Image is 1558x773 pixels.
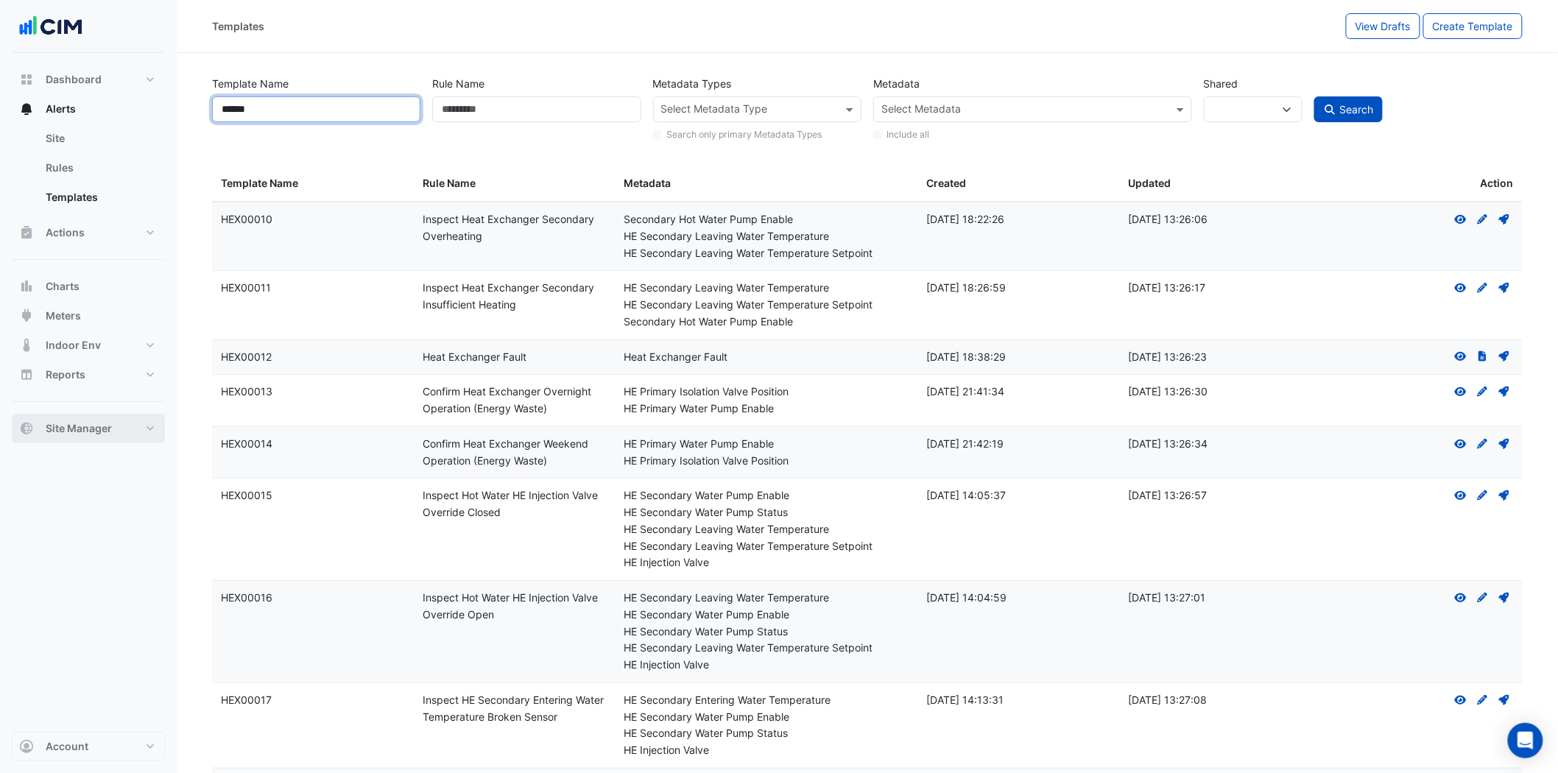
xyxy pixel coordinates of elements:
[624,725,909,742] div: HE Secondary Water Pump Status
[1454,350,1467,363] fa-icon: View
[34,183,165,212] a: Templates
[12,732,165,761] button: Account
[1476,385,1490,398] fa-icon: Create Draft - to edit a template, you first need to create a draft, and then submit it for appro...
[1454,437,1467,450] fa-icon: View
[624,177,672,189] span: Metadata
[34,124,165,153] a: Site
[1128,384,1312,400] div: [DATE] 13:26:30
[46,367,85,382] span: Reports
[1356,20,1411,32] span: View Drafts
[12,414,165,443] button: Site Manager
[926,436,1110,453] div: [DATE] 21:42:19
[19,338,34,353] app-icon: Indoor Env
[1476,437,1490,450] fa-icon: Create Draft - to edit a template, you first need to create a draft, and then submit it for appro...
[624,709,909,726] div: HE Secondary Water Pump Enable
[221,349,405,366] div: HEX00012
[926,177,966,189] span: Created
[1498,350,1511,363] fa-icon: Deploy
[886,128,929,141] label: Include all
[46,308,81,323] span: Meters
[46,102,76,116] span: Alerts
[926,487,1110,504] div: [DATE] 14:05:37
[18,12,84,41] img: Company Logo
[624,228,909,245] div: HE Secondary Leaving Water Temperature
[624,384,909,400] div: HE Primary Isolation Valve Position
[221,177,298,189] span: Template Name
[19,225,34,240] app-icon: Actions
[666,128,822,141] label: Search only primary Metadata Types
[46,421,112,436] span: Site Manager
[624,521,909,538] div: HE Secondary Leaving Water Temperature
[624,640,909,657] div: HE Secondary Leaving Water Temperature Setpoint
[46,279,80,294] span: Charts
[1498,489,1511,501] fa-icon: Deploy
[221,436,405,453] div: HEX00014
[46,72,102,87] span: Dashboard
[624,349,909,366] div: Heat Exchanger Fault
[1454,213,1467,225] fa-icon: View
[423,436,607,470] div: Confirm Heat Exchanger Weekend Operation (Energy Waste)
[624,211,909,228] div: Secondary Hot Water Pump Enable
[221,384,405,400] div: HEX00013
[12,360,165,389] button: Reports
[624,314,909,331] div: Secondary Hot Water Pump Enable
[1128,177,1171,189] span: Updated
[1346,13,1420,39] button: View Drafts
[1433,20,1513,32] span: Create Template
[423,177,476,189] span: Rule Name
[624,657,909,674] div: HE Injection Valve
[12,218,165,247] button: Actions
[1128,487,1312,504] div: [DATE] 13:26:57
[19,72,34,87] app-icon: Dashboard
[1454,693,1467,706] fa-icon: View
[879,101,961,120] div: Select Metadata
[1476,489,1490,501] fa-icon: Create Draft - to edit a template, you first need to create a draft, and then submit it for appro...
[1339,103,1373,116] span: Search
[19,279,34,294] app-icon: Charts
[1476,281,1490,294] fa-icon: Create Draft - to edit a template, you first need to create a draft, and then submit it for appro...
[926,384,1110,400] div: [DATE] 21:41:34
[12,301,165,331] button: Meters
[624,742,909,759] div: HE Injection Valve
[34,153,165,183] a: Rules
[12,94,165,124] button: Alerts
[624,400,909,417] div: HE Primary Water Pump Enable
[1476,591,1490,604] fa-icon: Create Draft - to edit a template, you first need to create a draft, and then submit it for appro...
[1128,590,1312,607] div: [DATE] 13:27:01
[926,280,1110,297] div: [DATE] 18:26:59
[46,225,85,240] span: Actions
[12,331,165,360] button: Indoor Env
[12,124,165,218] div: Alerts
[423,349,607,366] div: Heat Exchanger Fault
[221,692,405,709] div: HEX00017
[1498,385,1511,398] fa-icon: Deploy
[19,421,34,436] app-icon: Site Manager
[1423,13,1523,39] button: Create Template
[926,211,1110,228] div: [DATE] 18:22:26
[1476,350,1490,363] fa-icon: The template has an existing draft that has been submitted for approval. Click 'Edit' if you woul...
[624,504,909,521] div: HE Secondary Water Pump Status
[12,272,165,301] button: Charts
[1454,489,1467,501] fa-icon: View
[926,692,1110,709] div: [DATE] 14:13:31
[1128,436,1312,453] div: [DATE] 13:26:34
[19,367,34,382] app-icon: Reports
[1314,96,1383,122] button: Search
[1498,437,1511,450] fa-icon: Deploy
[423,692,607,726] div: Inspect HE Secondary Entering Water Temperature Broken Sensor
[873,71,920,96] label: Metadata
[624,624,909,640] div: HE Secondary Water Pump Status
[624,297,909,314] div: HE Secondary Leaving Water Temperature Setpoint
[1454,385,1467,398] fa-icon: View
[212,18,264,34] div: Templates
[1454,281,1467,294] fa-icon: View
[624,245,909,262] div: HE Secondary Leaving Water Temperature Setpoint
[926,349,1110,366] div: [DATE] 18:38:29
[423,590,607,624] div: Inspect Hot Water HE Injection Valve Override Open
[1508,723,1543,758] div: Open Intercom Messenger
[19,308,34,323] app-icon: Meters
[221,487,405,504] div: HEX00015
[624,590,909,607] div: HE Secondary Leaving Water Temperature
[221,590,405,607] div: HEX00016
[423,211,607,245] div: Inspect Heat Exchanger Secondary Overheating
